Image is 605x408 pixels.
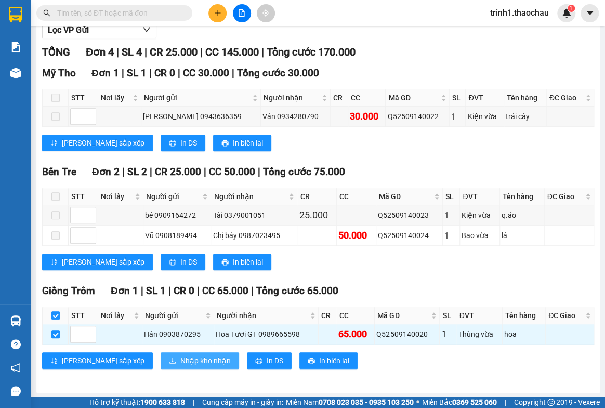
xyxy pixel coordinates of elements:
[180,137,197,149] span: In DS
[101,92,130,103] span: Nơi lấy
[146,285,166,297] span: SL 1
[456,307,502,324] th: ĐVT
[42,166,76,178] span: Bến Tre
[161,135,205,151] button: printerIn DS
[69,307,98,324] th: STT
[169,139,176,148] span: printer
[237,67,319,79] span: Tổng cước 30.000
[466,89,504,107] th: ĐVT
[154,67,175,79] span: CR 0
[441,327,454,340] div: 1
[161,352,239,369] button: downloadNhập kho nhận
[62,355,144,366] span: [PERSON_NAME] sắp xếp
[319,398,414,406] strong: 0708 023 035 - 0935 103 250
[69,188,98,205] th: STT
[422,397,497,408] span: Miền Bắc
[169,258,176,267] span: printer
[319,355,349,366] span: In biên lai
[116,46,119,58] span: |
[262,9,269,17] span: aim
[379,191,432,202] span: Mã GD
[214,9,221,17] span: plus
[213,209,295,221] div: Tài 0379001051
[264,92,320,103] span: Người nhận
[233,4,251,22] button: file-add
[11,339,21,349] span: question-circle
[149,46,197,58] span: CR 25.000
[10,42,21,52] img: solution-icon
[376,205,443,226] td: Q52509140023
[460,188,500,205] th: ĐVT
[122,67,124,79] span: |
[92,166,120,178] span: Đơn 2
[232,67,234,79] span: |
[504,89,547,107] th: Tên hàng
[193,397,194,408] span: |
[127,67,147,79] span: SL 1
[348,89,386,107] th: CC
[202,397,283,408] span: Cung cấp máy in - giấy in:
[568,5,575,12] sup: 1
[145,209,209,221] div: bé 0909164272
[161,254,205,270] button: printerIn DS
[178,67,180,79] span: |
[336,307,375,324] th: CC
[217,310,308,321] span: Người nhận
[581,4,599,22] button: caret-down
[338,228,374,243] div: 50.000
[10,315,21,326] img: warehouse-icon
[308,357,315,365] span: printer
[467,111,502,122] div: Kiện vừa
[174,285,194,297] span: CR 0
[122,166,125,178] span: |
[144,46,147,58] span: |
[377,310,429,321] span: Mã GD
[440,307,456,324] th: SL
[145,230,209,241] div: Vũ 0908189494
[213,230,295,241] div: Chị bảy 0987023495
[376,328,438,340] div: Q52509140020
[443,188,460,205] th: SL
[547,191,583,202] span: ĐC Giao
[216,328,317,340] div: Hoa Tươi GT 0989665598
[62,256,144,268] span: [PERSON_NAME] sắp xếp
[503,307,546,324] th: Tên hàng
[444,209,458,222] div: 1
[111,285,138,297] span: Đơn 1
[261,46,264,58] span: |
[127,166,147,178] span: SL 2
[547,399,555,406] span: copyright
[204,166,206,178] span: |
[101,191,133,202] span: Nơi lấy
[221,258,229,267] span: printer
[585,8,595,18] span: caret-down
[504,328,544,340] div: hoa
[11,386,21,396] span: message
[502,230,542,241] div: lá
[144,92,250,103] span: Người gửi
[183,67,229,79] span: CC 30.000
[213,254,271,270] button: printerIn biên lai
[168,285,171,297] span: |
[388,92,439,103] span: Mã GD
[9,7,22,22] img: logo-vxr
[169,357,176,365] span: download
[214,191,286,202] span: Người nhận
[387,111,448,122] div: Q52509140022
[180,355,231,366] span: Nhập kho nhận
[569,5,573,12] span: 1
[233,137,263,149] span: In biên lai
[144,328,212,340] div: Hân 0903870295
[378,230,441,241] div: Q52509140024
[150,166,152,178] span: |
[42,135,153,151] button: sort-ascending[PERSON_NAME] sắp xếp
[149,67,152,79] span: |
[91,67,119,79] span: Đơn 1
[257,4,275,22] button: aim
[378,209,441,221] div: Q52509140023
[251,285,254,297] span: |
[42,67,76,79] span: Mỹ Tho
[238,9,245,17] span: file-add
[42,254,153,270] button: sort-ascending[PERSON_NAME] sắp xếp
[500,188,544,205] th: Tên hàng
